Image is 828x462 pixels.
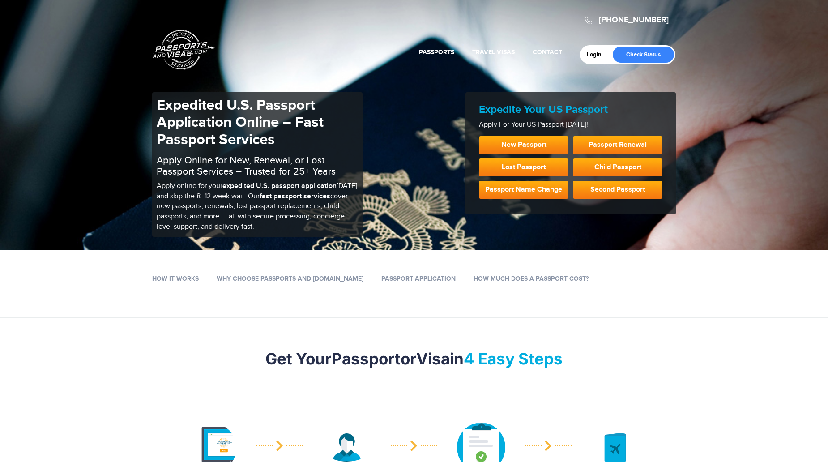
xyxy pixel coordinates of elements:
[153,30,216,70] a: Passports & [DOMAIN_NAME]
[152,275,199,282] a: How it works
[533,48,562,56] a: Contact
[419,48,454,56] a: Passports
[381,275,456,282] a: Passport Application
[152,349,676,368] h2: Get Your or in
[613,47,674,63] a: Check Status
[474,275,589,282] a: How Much Does a Passport Cost?
[260,192,330,201] b: fast passport services
[479,158,568,176] a: Lost Passport
[323,433,371,462] img: image description
[479,136,568,154] a: New Passport
[573,158,662,176] a: Child Passport
[157,155,358,176] h2: Apply Online for New, Renewal, or Lost Passport Services – Trusted for 25+ Years
[464,349,563,368] mark: 4 Easy Steps
[587,51,608,58] a: Login
[157,181,358,232] p: Apply online for your [DATE] and skip the 8–12 week wait. Our cover new passports, renewals, lost...
[416,349,450,368] strong: Visa
[222,182,337,190] b: expedited U.S. passport application
[479,120,662,130] p: Apply For Your US Passport [DATE]!
[599,15,669,25] a: [PHONE_NUMBER]
[479,181,568,199] a: Passport Name Change
[217,275,363,282] a: Why Choose Passports and [DOMAIN_NAME]
[573,181,662,199] a: Second Passport
[332,349,401,368] strong: Passport
[573,136,662,154] a: Passport Renewal
[472,48,515,56] a: Travel Visas
[157,97,358,148] h1: Expedited U.S. Passport Application Online – Fast Passport Services
[479,103,662,116] h2: Expedite Your US Passport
